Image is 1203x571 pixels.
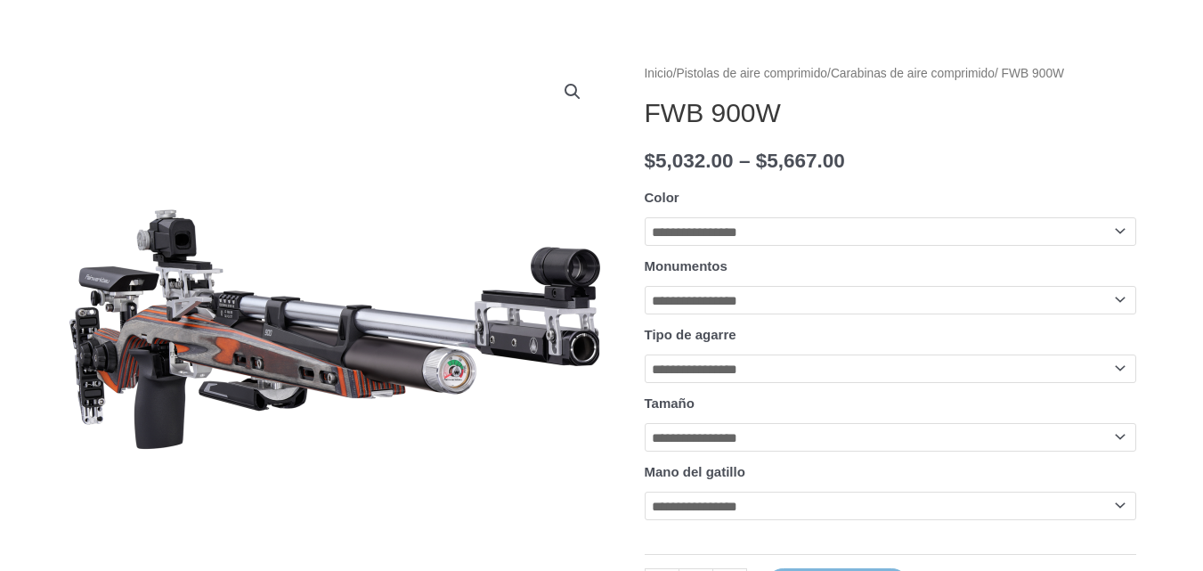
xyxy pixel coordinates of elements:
font: Monumentos [645,258,727,273]
font: / FWB 900W [995,67,1064,80]
font: FWB 900W [645,98,781,127]
a: Ver galería de imágenes en pantalla completa [557,76,589,108]
font: Tamaño [645,396,695,411]
font: 5,667.00 [767,150,845,172]
a: Inicio [645,67,673,80]
font: Color [645,190,679,205]
a: Carabinas de aire comprimido [831,67,995,80]
font: $ [756,150,768,172]
nav: Migaja de pan [645,62,1136,86]
font: Mano del gatillo [645,464,745,479]
font: / [673,67,677,80]
a: Pistolas de aire comprimido [677,67,827,80]
font: / [827,67,831,80]
font: Tipo de agarre [645,327,736,342]
font: – [739,150,751,172]
font: $ [645,150,656,172]
font: 5,032.00 [655,150,734,172]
